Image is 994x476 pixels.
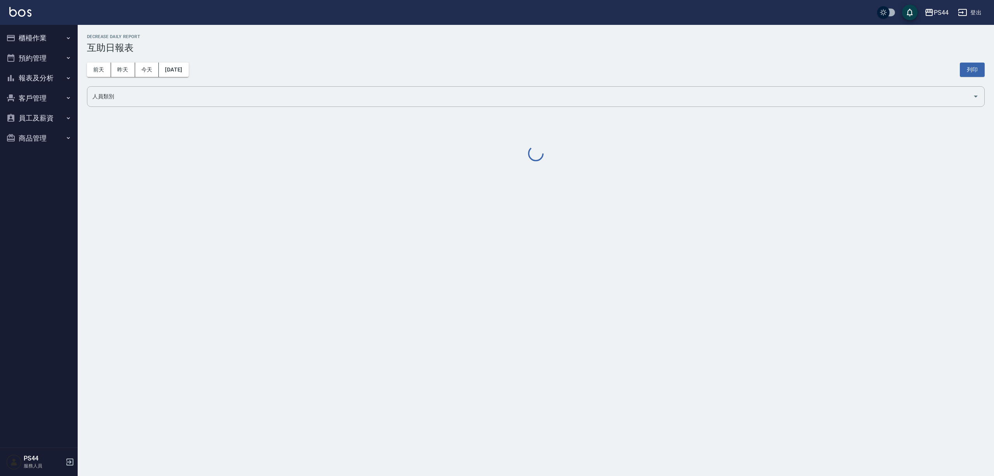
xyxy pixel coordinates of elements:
[87,42,985,53] h3: 互助日報表
[24,455,63,462] h5: PS44
[87,63,111,77] button: 前天
[3,68,75,88] button: 報表及分析
[3,48,75,68] button: 預約管理
[902,5,918,20] button: save
[90,90,970,103] input: 人員名稱
[970,90,982,103] button: Open
[111,63,135,77] button: 昨天
[135,63,159,77] button: 今天
[87,34,985,39] h2: Decrease Daily Report
[24,462,63,469] p: 服務人員
[955,5,985,20] button: 登出
[3,88,75,108] button: 客戶管理
[3,128,75,148] button: 商品管理
[934,8,949,17] div: PS44
[9,7,31,17] img: Logo
[960,63,985,77] button: 列印
[159,63,188,77] button: [DATE]
[921,5,952,21] button: PS44
[3,28,75,48] button: 櫃檯作業
[3,108,75,128] button: 員工及薪資
[6,454,22,470] img: Person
